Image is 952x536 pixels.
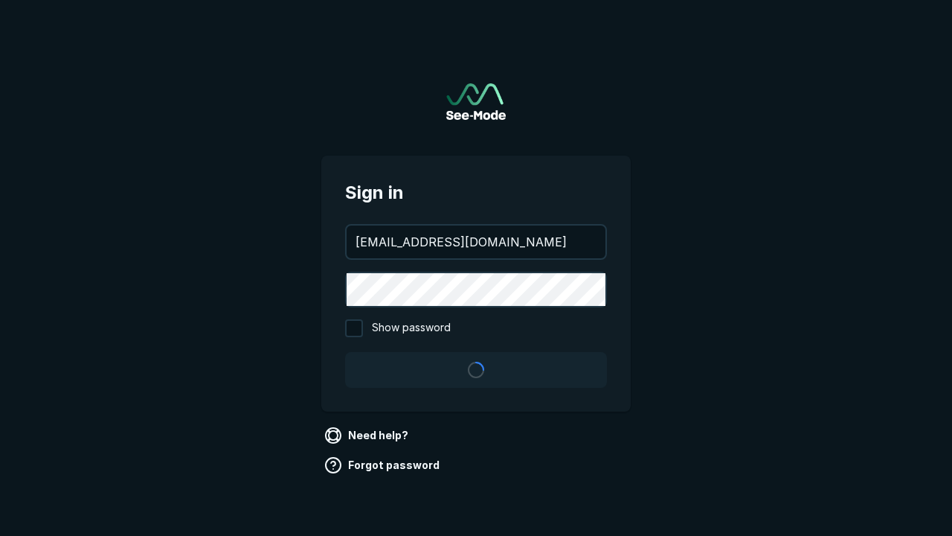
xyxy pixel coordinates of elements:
span: Sign in [345,179,607,206]
input: your@email.com [347,226,605,258]
span: Show password [372,319,451,337]
img: See-Mode Logo [446,83,506,120]
a: Go to sign in [446,83,506,120]
a: Need help? [321,424,414,447]
a: Forgot password [321,453,446,477]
